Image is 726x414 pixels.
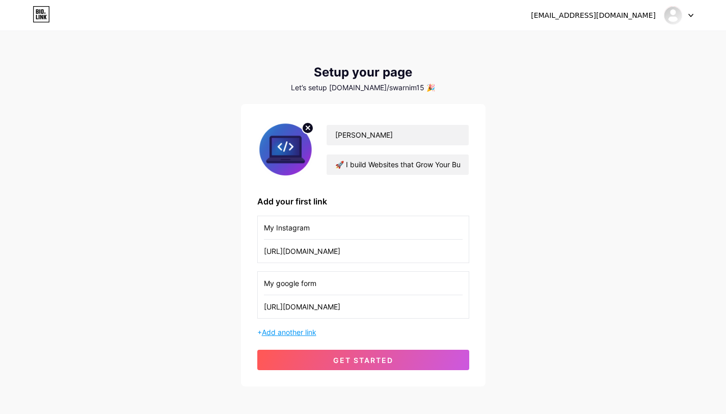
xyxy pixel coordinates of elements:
[257,120,314,179] img: profile pic
[531,10,656,21] div: [EMAIL_ADDRESS][DOMAIN_NAME]
[257,195,469,208] div: Add your first link
[264,295,463,318] input: URL (https://instagram.com/yourname)
[257,327,469,338] div: +
[327,125,468,145] input: Your name
[241,65,486,80] div: Setup your page
[264,216,463,239] input: Link name (My Instagram)
[262,328,316,337] span: Add another link
[663,6,683,25] img: swarnim15
[264,272,463,295] input: Link name (My Instagram)
[264,240,463,263] input: URL (https://instagram.com/yourname)
[241,84,486,92] div: Let’s setup [DOMAIN_NAME]/swarnim15 🎉
[257,350,469,370] button: get started
[327,154,468,175] input: bio
[333,356,393,365] span: get started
